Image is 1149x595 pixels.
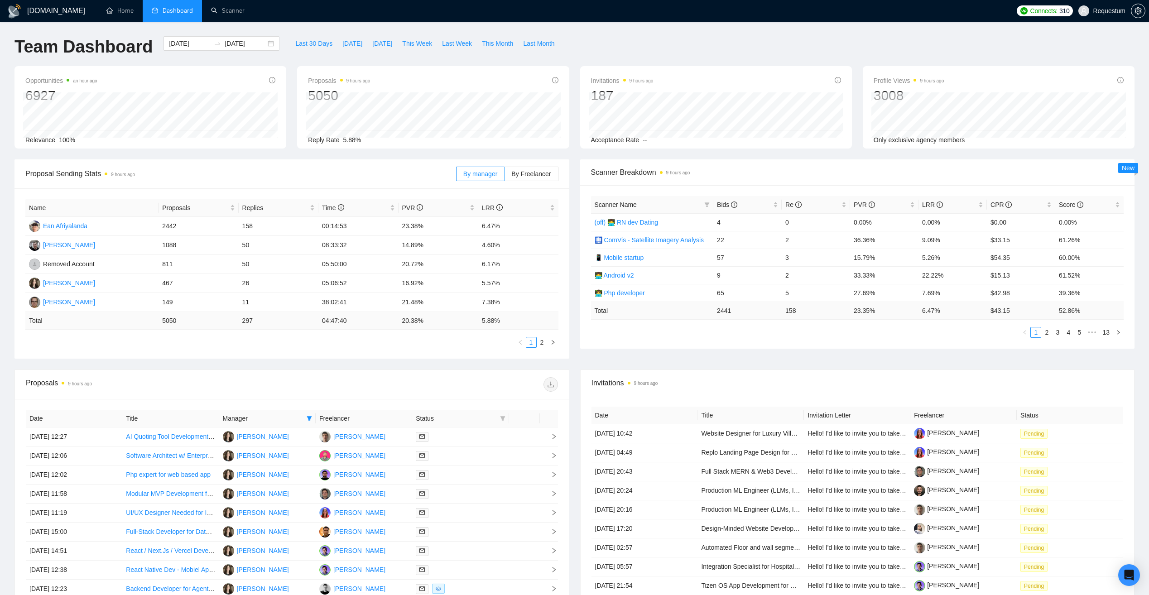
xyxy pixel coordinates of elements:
img: OD [319,526,331,537]
span: info-circle [417,204,423,211]
td: 05:06:52 [318,274,398,293]
span: info-circle [552,77,558,83]
span: mail [419,567,425,572]
span: info-circle [795,202,802,208]
span: to [214,40,221,47]
a: MP[PERSON_NAME] [319,547,385,554]
a: homeHome [106,7,134,14]
span: New [1122,164,1135,172]
a: IK[PERSON_NAME] [29,298,95,305]
div: [PERSON_NAME] [333,584,385,594]
span: Bids [717,201,737,208]
a: React / Next.Js / Vercel Developer for Web Application [126,547,279,554]
li: 2 [537,337,548,348]
div: Ean Afriyalanda [43,221,87,231]
a: Replo Landing Page Design for DTC Supplement Brand [701,449,858,456]
img: VS [319,431,331,442]
span: Opportunities [25,75,97,86]
img: VL [29,240,40,251]
div: [PERSON_NAME] [237,489,289,499]
span: 310 [1059,6,1069,16]
img: RA [29,259,40,270]
time: 9 hours ago [346,78,370,83]
span: Proposal Sending Stats [25,168,456,179]
td: 5 [782,284,850,302]
div: [PERSON_NAME] [43,240,95,250]
a: Integration Specialist for Hospitality Partnership [701,563,834,570]
td: 00:14:53 [318,217,398,236]
time: an hour ago [73,78,97,83]
td: 6.47% [478,217,558,236]
a: 👨‍💻 Android v2 [595,272,634,279]
time: 9 hours ago [630,78,654,83]
a: Design-Minded Website Development Project Manager/Operations Manager [701,525,915,532]
td: 0 [782,213,850,231]
span: left [518,340,523,345]
li: Next Page [548,337,558,348]
button: Last 30 Days [290,36,337,51]
span: left [1022,330,1028,335]
span: By Freelancer [511,170,551,178]
span: Only exclusive agency members [874,136,965,144]
td: 4 [713,213,782,231]
a: SB[PERSON_NAME] [319,585,385,592]
span: Pending [1020,429,1048,439]
div: [PERSON_NAME] [333,527,385,537]
div: [PERSON_NAME] [237,546,289,556]
td: 22 [713,231,782,249]
a: Pending [1020,449,1051,456]
a: Pending [1020,525,1051,532]
a: [PERSON_NAME] [914,562,979,570]
a: [PERSON_NAME] [914,505,979,513]
td: 65 [713,284,782,302]
a: AI Quoting Tool Development for Home Service Business [126,433,287,440]
a: 🛄 ComVis - Satellite Imagery Analysis [595,236,704,244]
div: [PERSON_NAME] [333,470,385,480]
button: This Month [477,36,518,51]
span: [DATE] [372,38,392,48]
span: filter [305,412,314,425]
a: SO[PERSON_NAME] [223,528,289,535]
td: 4.60% [478,236,558,255]
div: 5050 [308,87,370,104]
div: [PERSON_NAME] [43,297,95,307]
img: c1uK-zLRnIK1OzJRipxzIRiNB5Tfw2rJk1jOW8n6Q3bKc9WoCYUMTnlPSaS8DkwKUH [914,485,925,496]
a: [PERSON_NAME] [914,524,979,532]
img: c1o0rOVReXCKi1bnQSsgHbaWbvfM_HSxWVsvTMtH2C50utd8VeU_52zlHuo4ie9fkT [914,447,925,458]
a: 2 [537,337,547,347]
div: [PERSON_NAME] [237,565,289,575]
a: [PERSON_NAME] [914,429,979,437]
td: 14.89% [399,236,478,255]
td: 2442 [159,217,238,236]
a: [PERSON_NAME] [914,467,979,475]
a: IZ[PERSON_NAME] [319,470,385,478]
img: MP [319,564,331,576]
span: Pending [1020,448,1048,458]
a: SO[PERSON_NAME] [223,566,289,573]
a: React Native Dev - Mobiel App project [126,566,233,573]
a: 👨‍💻 Php developer [595,289,645,297]
span: This Week [402,38,432,48]
span: Dashboard [163,7,193,14]
td: 23.38% [399,217,478,236]
a: Website Designer for Luxury Villas in [GEOGRAPHIC_DATA] [701,430,872,437]
div: [PERSON_NAME] [333,451,385,461]
div: Removed Account [43,259,95,269]
li: 1 [1030,327,1041,338]
li: 13 [1099,327,1113,338]
button: Last Week [437,36,477,51]
div: [PERSON_NAME] [237,527,289,537]
span: user [1081,8,1087,14]
img: c14DhYixHXKOjO1Rn8ocQbD3KHUcnE4vZS4feWtSSrA9NC5rkM_scuoP2bXUv12qzp [914,466,925,477]
td: 15.79% [850,249,918,266]
div: [PERSON_NAME] [237,451,289,461]
span: filter [498,412,507,425]
span: mail [419,510,425,515]
div: 3008 [874,87,944,104]
a: [PERSON_NAME] [914,543,979,551]
a: EAEan Afriyalanda [29,222,87,229]
td: 61.52% [1055,266,1124,284]
span: Pending [1020,562,1048,572]
a: Backend Developer for Agent-Based AI Trading System [126,585,282,592]
img: SO [223,583,234,595]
